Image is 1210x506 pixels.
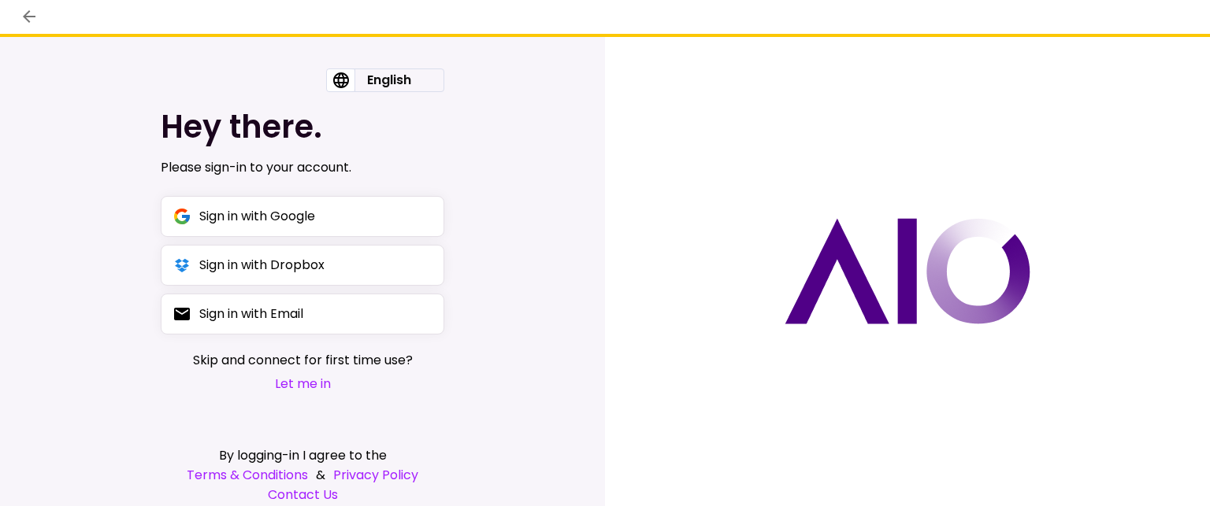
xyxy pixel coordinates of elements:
button: Sign in with Google [161,196,444,237]
button: Sign in with Dropbox [161,245,444,286]
div: Sign in with Dropbox [199,255,325,275]
div: Sign in with Email [199,304,303,323]
button: back [16,3,43,30]
img: AIO logo [785,218,1030,324]
div: By logging-in I agree to the [161,445,444,465]
button: Let me in [193,374,413,393]
div: Please sign-in to your account. [161,158,444,177]
div: & [161,465,444,485]
h1: Hey there. [161,108,444,146]
span: Skip and connect for first time use? [193,350,413,370]
a: Privacy Policy [333,465,418,485]
a: Contact Us [161,485,444,504]
button: Sign in with Email [161,294,444,334]
div: English [354,69,424,91]
div: Sign in with Google [199,206,315,226]
a: Terms & Conditions [187,465,308,485]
